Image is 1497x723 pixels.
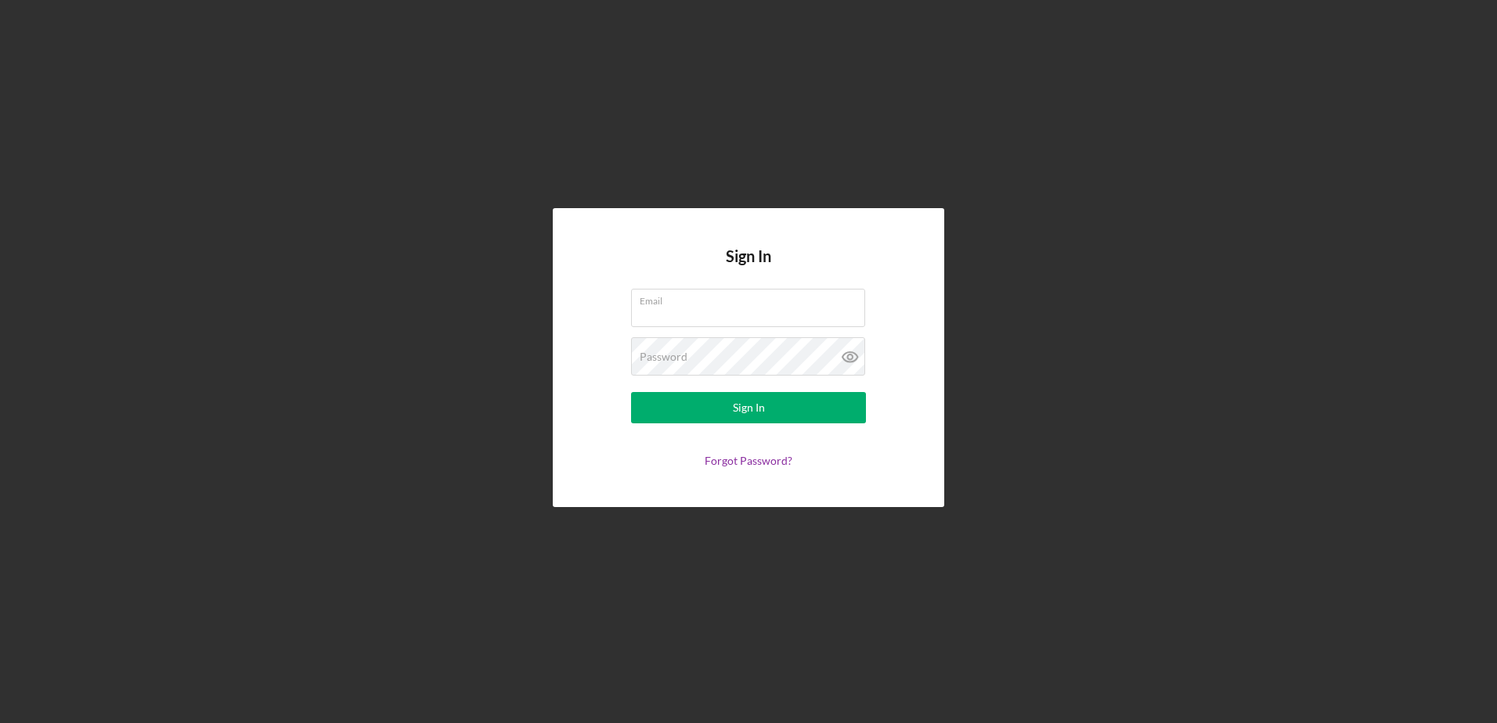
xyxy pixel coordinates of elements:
button: Sign In [631,392,866,423]
a: Forgot Password? [705,454,792,467]
label: Password [640,351,687,363]
label: Email [640,290,865,307]
h4: Sign In [726,247,771,289]
div: Sign In [733,392,765,423]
